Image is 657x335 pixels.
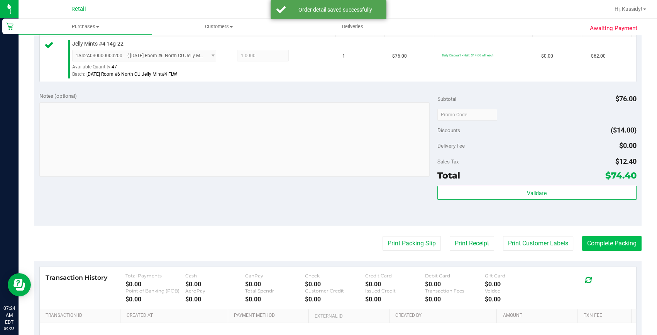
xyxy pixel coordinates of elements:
inline-svg: Retail [6,22,14,30]
div: $0.00 [485,296,545,303]
a: Transaction ID [46,313,117,319]
div: $0.00 [125,281,185,288]
button: Complete Packing [582,236,642,251]
span: $0.00 [541,53,553,60]
div: CanPay [245,273,305,279]
div: $0.00 [365,296,425,303]
span: Batch: [72,71,85,77]
div: $0.00 [245,281,305,288]
span: $0.00 [619,141,637,150]
div: Total Payments [125,273,185,279]
div: Point of Banking (POB) [125,288,185,294]
div: $0.00 [185,281,245,288]
div: Check [305,273,365,279]
div: Total Spendr [245,288,305,294]
span: $76.00 [615,95,637,103]
span: Validate [527,190,547,196]
span: Deliveries [332,23,374,30]
div: $0.00 [485,281,545,288]
div: Cash [185,273,245,279]
div: $0.00 [425,281,485,288]
button: Print Packing Slip [383,236,441,251]
a: Purchases [19,19,152,35]
button: Print Receipt [450,236,494,251]
div: Available Quantity: [72,61,224,77]
button: Print Customer Labels [503,236,573,251]
span: $12.40 [615,157,637,165]
span: $76.00 [392,53,407,60]
span: Jelly Mints #4 14g-22 [72,40,124,48]
div: $0.00 [425,296,485,303]
span: 47 [112,64,117,70]
span: Purchases [19,23,152,30]
a: Amount [503,313,574,319]
span: Notes (optional) [39,93,77,99]
a: Txn Fee [584,313,628,319]
span: Customers [152,23,285,30]
span: 1 [342,53,345,60]
div: Credit Card [365,273,425,279]
span: [DATE] Room #6 North CU Jelly Mint#4 FLW [86,71,177,77]
span: $74.40 [605,170,637,181]
div: $0.00 [305,296,365,303]
span: ($14.00) [611,126,637,134]
span: Total [437,170,460,181]
th: External ID [308,309,389,323]
span: Delivery Fee [437,143,465,149]
div: $0.00 [365,281,425,288]
p: 07:24 AM EDT [3,305,15,326]
span: Hi, Kassidy! [615,6,642,12]
a: Deliveries [286,19,419,35]
button: Validate [437,186,637,200]
div: Debit Card [425,273,485,279]
span: Discounts [437,123,460,137]
span: Sales Tax [437,158,459,165]
span: Awaiting Payment [590,24,637,33]
div: Transaction Fees [425,288,485,294]
span: Subtotal [437,96,456,102]
span: $62.00 [591,53,606,60]
a: Customers [152,19,286,35]
span: Daily Discount - Half: $14.00 off each [442,53,493,57]
iframe: Resource center [8,273,31,296]
div: $0.00 [185,296,245,303]
a: Payment Method [234,313,305,319]
input: Promo Code [437,109,497,121]
a: Created At [127,313,225,319]
div: $0.00 [125,296,185,303]
div: $0.00 [305,281,365,288]
p: 09/23 [3,326,15,332]
div: Voided [485,288,545,294]
div: AeroPay [185,288,245,294]
div: Gift Card [485,273,545,279]
div: Issued Credit [365,288,425,294]
div: Customer Credit [305,288,365,294]
span: Retail [71,6,86,12]
div: $0.00 [245,296,305,303]
div: Order detail saved successfully [290,6,381,14]
a: Created By [395,313,494,319]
